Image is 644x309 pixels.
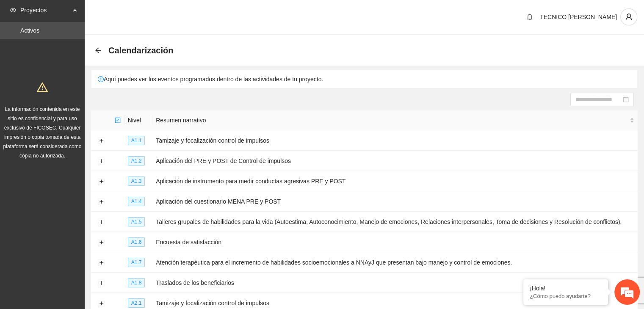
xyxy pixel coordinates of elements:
[98,178,105,185] button: Expand row
[98,259,105,266] button: Expand row
[95,47,102,54] span: arrow-left
[523,10,536,24] button: bell
[98,280,105,287] button: Expand row
[95,47,102,54] div: Back
[44,43,142,54] div: Chatee con nosotros ahora
[128,197,145,206] span: A1.4
[98,76,104,82] span: exclamation-circle
[128,177,145,186] span: A1.3
[540,14,617,20] span: TECNICO [PERSON_NAME]
[128,136,145,145] span: A1.1
[152,212,638,232] td: Talleres grupales de habilidades para la vida (Autoestima, Autoconocimiento, Manejo de emociones,...
[115,117,121,123] span: check-square
[139,4,159,25] div: Minimizar ventana de chat en vivo
[91,70,637,88] div: Aquí puedes ver los eventos programados dentro de las actividades de tu proyecto.
[152,252,638,273] td: Atención terapéutica para el incremento de habilidades socioemocionales a NNAyJ que presentan baj...
[128,217,145,226] span: A1.5
[98,300,105,307] button: Expand row
[530,293,602,299] p: ¿Cómo puedo ayudarte?
[98,138,105,144] button: Expand row
[530,285,602,292] div: ¡Hola!
[152,232,638,252] td: Encuesta de satisfacción
[4,213,161,243] textarea: Escriba su mensaje y pulse “Intro”
[20,2,70,19] span: Proyectos
[98,199,105,205] button: Expand row
[124,110,152,130] th: Nivel
[621,13,637,21] span: user
[128,298,145,308] span: A2.1
[152,130,638,151] td: Tamizaje y focalización control de impulsos
[98,219,105,226] button: Expand row
[152,110,638,130] th: Resumen narrativo
[152,171,638,191] td: Aplicación de instrumento para medir conductas agresivas PRE y POST
[523,14,536,20] span: bell
[98,239,105,246] button: Expand row
[98,158,105,165] button: Expand row
[108,44,173,57] span: Calendarización
[20,27,39,34] a: Activos
[128,258,145,267] span: A1.7
[128,237,145,247] span: A1.6
[620,8,637,25] button: user
[152,151,638,171] td: Aplicación del PRE y POST de Control de impulsos
[3,106,82,159] span: La información contenida en este sitio es confidencial y para uso exclusivo de FICOSEC. Cualquier...
[49,104,117,190] span: Estamos en línea.
[152,191,638,212] td: Aplicación del cuestionario MENA PRE y POST
[10,7,16,13] span: eye
[128,156,145,166] span: A1.2
[156,116,628,125] span: Resumen narrativo
[37,82,48,93] span: warning
[128,278,145,287] span: A1.8
[152,273,638,293] td: Traslados de los beneficiarios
